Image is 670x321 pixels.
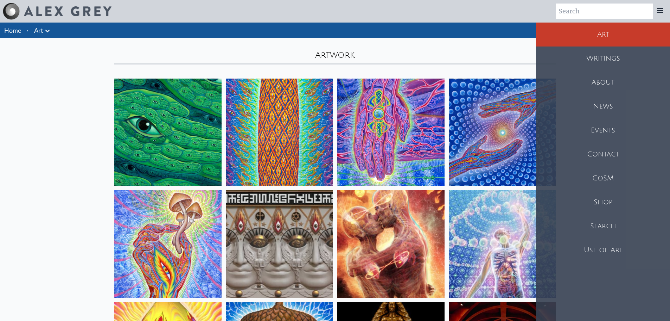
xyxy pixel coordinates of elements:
[536,94,670,118] a: News
[536,166,670,190] a: CoSM
[34,25,43,35] a: Art
[536,47,670,70] a: Writings
[4,26,21,34] a: Home
[536,23,670,47] a: Art
[536,118,670,142] a: Events
[556,4,653,19] input: Search
[536,214,670,238] a: Search
[110,38,560,64] div: Artwork
[536,142,670,166] a: Contact
[536,238,670,262] a: Use of Art
[24,23,31,38] li: ·
[536,190,670,214] a: Shop
[536,70,670,94] a: About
